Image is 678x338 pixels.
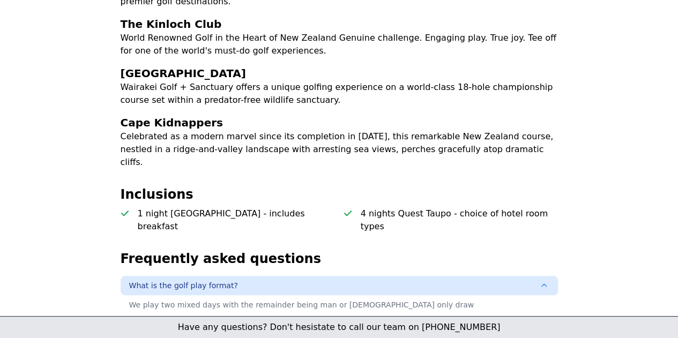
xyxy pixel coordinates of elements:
h3: The Kinloch Club [121,17,558,32]
button: What is the golf play format? [121,276,558,295]
h3: Cape Kidnappers [121,115,558,130]
p: Wairakei Golf + Sanctuary offers a unique golfing experience on a world-class 18-hole championshi... [121,81,558,107]
p: 1 night [GEOGRAPHIC_DATA] - includes breakfast [138,207,335,233]
h2: Inclusions [121,186,558,203]
div: We play two mixed days with the remainder being man or [DEMOGRAPHIC_DATA] only draw [121,295,558,314]
h3: [GEOGRAPHIC_DATA] [121,66,558,81]
p: Celebrated as a modern marvel since its completion in [DATE], this remarkable New Zealand course,... [121,130,558,169]
h2: Frequently asked questions [121,250,558,267]
span: What is the golf play format? [129,280,238,291]
p: 4 nights Quest Taupo - choice of hotel room types [361,207,558,233]
p: World Renowned Golf in the Heart of New Zealand Genuine challenge. Engaging play. True joy. Tee o... [121,32,558,57]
